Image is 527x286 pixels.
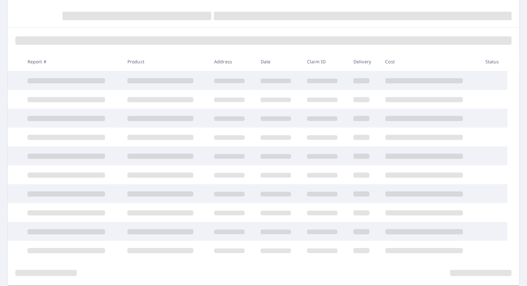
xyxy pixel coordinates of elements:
[380,52,480,71] th: Cost
[122,52,209,71] th: Product
[348,52,380,71] th: Delivery
[209,52,255,71] th: Address
[480,52,507,71] th: Status
[255,52,302,71] th: Date
[302,52,348,71] th: Claim ID
[22,52,122,71] th: Report #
